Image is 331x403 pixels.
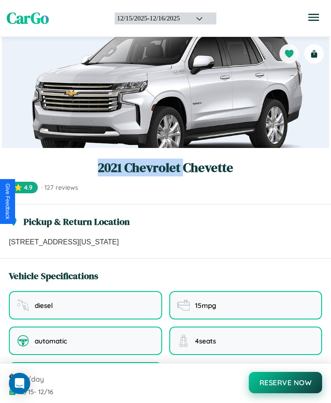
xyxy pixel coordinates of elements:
h1: 2021 Chevrolet Chevette [9,159,322,176]
span: automatic [35,337,67,345]
span: · 127 reviews [41,184,78,192]
img: seating [177,335,190,347]
span: /day [27,375,44,383]
span: 4 seats [195,337,216,345]
span: CarGo [7,8,49,29]
span: 12 / 15 - 12 / 16 [19,388,53,396]
span: $ 70 [9,371,25,385]
h3: Vehicle Specifications [9,269,98,282]
span: ⭐ 4.9 [9,182,38,193]
div: Open Intercom Messenger [9,373,30,394]
h3: Pickup & Return Location [24,215,130,228]
button: Reserve Now [249,372,323,393]
p: [STREET_ADDRESS][US_STATE] [9,237,322,247]
span: 15 mpg [195,301,216,310]
div: 12 / 15 / 2025 - 12 / 16 / 2025 [117,15,185,22]
div: Give Feedback [4,184,11,219]
img: fuel type [17,299,29,311]
img: fuel efficiency [177,299,190,311]
span: diesel [35,301,53,310]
